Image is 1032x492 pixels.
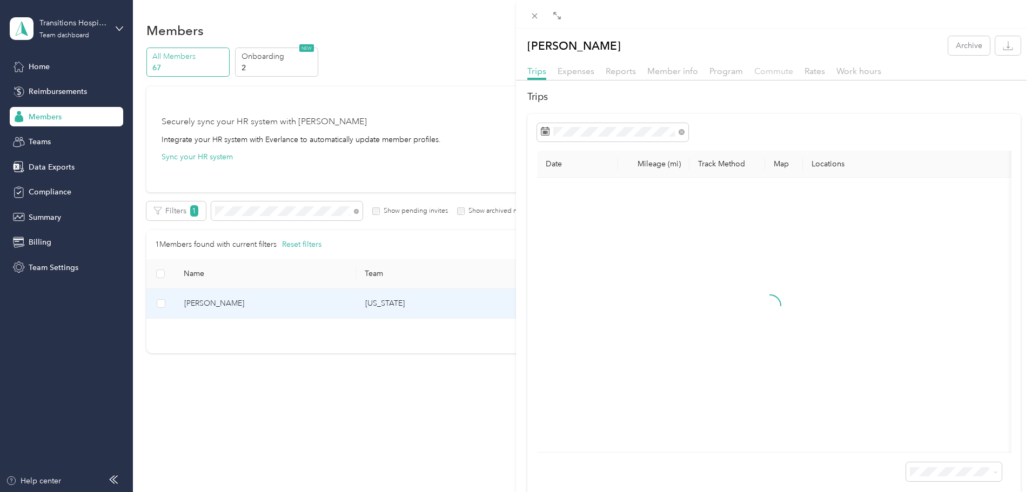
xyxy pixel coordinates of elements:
span: Program [709,66,743,76]
h2: Trips [527,90,1021,104]
th: Map [765,151,803,178]
span: Trips [527,66,546,76]
span: Work hours [836,66,881,76]
span: Member info [647,66,698,76]
span: Expenses [558,66,594,76]
span: Commute [754,66,793,76]
th: Mileage (mi) [618,151,689,178]
th: Date [537,151,618,178]
span: Rates [805,66,825,76]
iframe: Everlance-gr Chat Button Frame [971,432,1032,492]
p: [PERSON_NAME] [527,36,621,55]
button: Archive [948,36,990,55]
span: Reports [606,66,636,76]
th: Track Method [689,151,765,178]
